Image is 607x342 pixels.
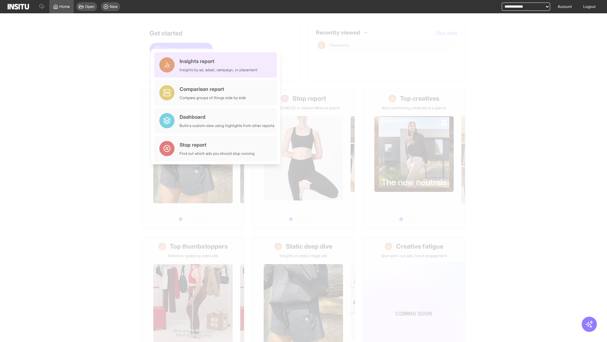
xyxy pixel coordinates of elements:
[180,67,257,73] div: Insights by ad, adset, campaign, or placement
[180,95,246,100] div: Compare groups of things side by side
[180,57,257,65] div: Insights report
[8,4,29,9] img: Logo
[180,123,274,128] div: Build a custom view using highlights from other reports
[180,141,254,149] div: Stop report
[59,4,70,9] span: Home
[85,4,95,9] span: Open
[180,151,254,156] div: Find out which ads you should stop running
[180,113,274,121] div: Dashboard
[180,85,246,93] div: Comparison report
[110,4,118,9] span: New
